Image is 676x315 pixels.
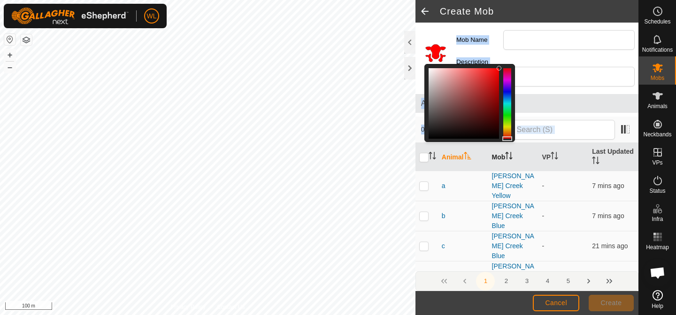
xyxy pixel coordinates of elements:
button: 5 [559,272,577,291]
span: VPs [652,160,662,165]
img: Gallagher Logo [11,8,129,24]
app-display-virtual-paddock-transition: - [542,212,544,220]
span: Infra [652,216,663,222]
app-display-virtual-paddock-transition: - [542,182,544,189]
label: Description [456,57,503,67]
button: Map Layers [21,34,32,46]
div: [PERSON_NAME] Creek Blue [492,231,535,261]
button: Next Page [579,272,598,291]
p-sorticon: Activate to sort [551,153,558,161]
span: a [442,181,446,191]
span: Status [649,188,665,194]
th: Mob [488,143,538,171]
div: Open chat [644,259,672,287]
p-sorticon: Activate to sort [464,153,471,161]
span: b [442,211,446,221]
button: 1 [476,272,495,291]
input: Search (S) [501,120,615,140]
a: Contact Us [217,303,245,311]
h2: Create Mob [440,6,638,17]
span: Schedules [644,19,670,24]
span: 21 Sept 2025, 10:35 am [592,182,624,189]
a: Privacy Policy [170,303,206,311]
span: c [442,241,445,251]
div: [PERSON_NAME] Creek Orange [492,261,535,291]
span: Cancel [545,299,567,307]
span: Heatmap [646,244,669,250]
button: Last Page [600,272,619,291]
span: Create [601,299,622,307]
button: Create [589,295,634,311]
span: Animals [647,103,668,109]
button: 4 [538,272,557,291]
span: Notifications [642,47,673,53]
p-sorticon: Activate to sort [505,153,513,161]
th: Last Updated [588,143,638,171]
button: + [4,49,15,61]
div: [PERSON_NAME] Creek Yellow [492,171,535,201]
th: Animal [438,143,488,171]
div: [PERSON_NAME] Creek Blue [492,201,535,231]
span: Neckbands [643,132,671,137]
button: Cancel [533,295,579,311]
span: 0 selected of 887 [421,125,501,134]
span: Animals [421,98,633,109]
span: WL [147,11,157,21]
p-sorticon: Activate to sort [592,158,599,165]
span: 21 Sept 2025, 10:35 am [592,212,624,220]
button: 3 [517,272,536,291]
span: Mobs [651,75,664,81]
th: VP [538,143,588,171]
span: 21 Sept 2025, 10:21 am [592,242,628,250]
p-sorticon: Activate to sort [429,153,436,161]
button: – [4,62,15,73]
app-display-virtual-paddock-transition: - [542,242,544,250]
button: 2 [497,272,515,291]
a: Help [639,286,676,313]
label: Mob Name [456,30,503,50]
span: Help [652,303,663,309]
button: Reset Map [4,34,15,45]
